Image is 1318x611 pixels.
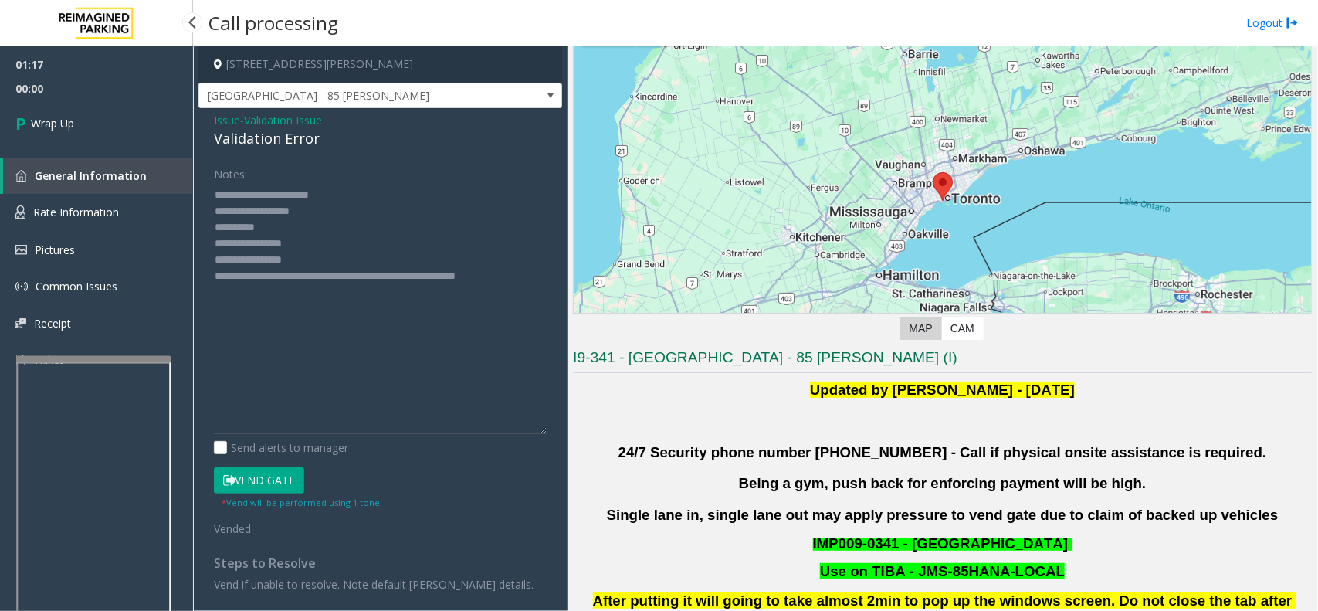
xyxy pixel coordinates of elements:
[198,46,562,83] h4: [STREET_ADDRESS][PERSON_NAME]
[33,352,63,367] span: Ticket
[244,112,322,128] span: Validation Issue
[214,467,304,494] button: Vend Gate
[201,4,346,42] h3: Call processing
[15,318,26,328] img: 'icon'
[35,168,147,183] span: General Information
[15,205,25,219] img: 'icon'
[15,170,27,182] img: 'icon'
[810,382,1075,398] b: Updated by [PERSON_NAME] - [DATE]
[900,317,942,340] label: Map
[31,115,74,131] span: Wrap Up
[214,576,547,592] p: Vend if unable to resolve. Note default [PERSON_NAME] details.
[214,440,348,456] label: Send alerts to manager
[33,205,119,219] span: Rate Information
[739,475,1147,491] b: Being a gym, push back for enforcing payment will be high.
[15,280,28,293] img: 'icon'
[36,279,117,294] span: Common Issues
[214,556,547,571] h4: Steps to Resolve
[214,128,547,149] div: Validation Error
[607,507,1279,523] b: Single lane in, single lane out may apply pressure to vend gate due to claim of backed up vehicles
[1286,15,1299,31] img: logout
[214,112,240,128] span: Issue
[35,243,75,257] span: Pictures
[214,521,251,536] span: Vended
[933,172,953,201] div: 85 Hanna Avenue, Toronto, ON
[214,161,247,182] label: Notes:
[222,497,380,508] small: Vend will be performed using 1 tone
[15,353,25,367] img: 'icon'
[1246,15,1299,31] a: Logout
[813,535,1069,552] span: IMP009-0341 - [GEOGRAPHIC_DATA]
[199,83,489,108] span: [GEOGRAPHIC_DATA] - 85 [PERSON_NAME]
[240,113,322,127] span: -
[3,158,193,194] a: General Information
[34,316,71,331] span: Receipt
[573,348,1312,373] h3: I9-341 - [GEOGRAPHIC_DATA] - 85 [PERSON_NAME] (I)
[941,317,984,340] label: CAM
[618,444,1267,460] b: 24/7 Security phone number [PHONE_NUMBER] - Call if physical onsite assistance is required.
[820,563,1065,579] font: Use on TIBA - JMS-85HANA-LOCAL
[15,245,27,255] img: 'icon'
